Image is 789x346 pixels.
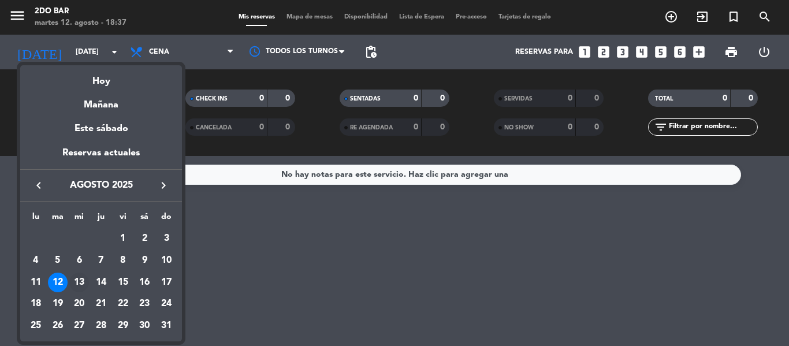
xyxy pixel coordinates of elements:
[157,251,176,270] div: 10
[26,251,46,270] div: 4
[112,271,134,293] td: 15 de agosto de 2025
[113,273,133,292] div: 15
[48,295,68,314] div: 19
[90,271,112,293] td: 14 de agosto de 2025
[135,273,154,292] div: 16
[25,250,47,271] td: 4 de agosto de 2025
[134,210,156,228] th: sábado
[91,251,111,270] div: 7
[113,251,133,270] div: 8
[25,271,47,293] td: 11 de agosto de 2025
[25,228,112,250] td: AGO.
[47,293,69,315] td: 19 de agosto de 2025
[69,273,89,292] div: 13
[90,315,112,337] td: 28 de agosto de 2025
[68,250,90,271] td: 6 de agosto de 2025
[157,178,170,192] i: keyboard_arrow_right
[47,210,69,228] th: martes
[91,273,111,292] div: 14
[90,250,112,271] td: 7 de agosto de 2025
[68,210,90,228] th: miércoles
[155,210,177,228] th: domingo
[135,316,154,336] div: 30
[113,229,133,248] div: 1
[134,315,156,337] td: 30 de agosto de 2025
[25,315,47,337] td: 25 de agosto de 2025
[112,210,134,228] th: viernes
[48,251,68,270] div: 5
[157,295,176,314] div: 24
[47,271,69,293] td: 12 de agosto de 2025
[69,316,89,336] div: 27
[20,65,182,89] div: Hoy
[47,315,69,337] td: 26 de agosto de 2025
[135,295,154,314] div: 23
[20,89,182,113] div: Mañana
[155,250,177,271] td: 10 de agosto de 2025
[112,293,134,315] td: 22 de agosto de 2025
[32,178,46,192] i: keyboard_arrow_left
[134,228,156,250] td: 2 de agosto de 2025
[68,271,90,293] td: 13 de agosto de 2025
[157,316,176,336] div: 31
[48,316,68,336] div: 26
[134,293,156,315] td: 23 de agosto de 2025
[113,316,133,336] div: 29
[90,293,112,315] td: 21 de agosto de 2025
[25,210,47,228] th: lunes
[155,271,177,293] td: 17 de agosto de 2025
[135,229,154,248] div: 2
[91,316,111,336] div: 28
[26,273,46,292] div: 11
[25,293,47,315] td: 18 de agosto de 2025
[112,315,134,337] td: 29 de agosto de 2025
[134,250,156,271] td: 9 de agosto de 2025
[68,293,90,315] td: 20 de agosto de 2025
[26,295,46,314] div: 18
[157,273,176,292] div: 17
[69,295,89,314] div: 20
[69,251,89,270] div: 6
[48,273,68,292] div: 12
[28,178,49,193] button: keyboard_arrow_left
[91,295,111,314] div: 21
[47,250,69,271] td: 5 de agosto de 2025
[20,146,182,169] div: Reservas actuales
[157,229,176,248] div: 3
[112,250,134,271] td: 8 de agosto de 2025
[49,178,153,193] span: agosto 2025
[153,178,174,193] button: keyboard_arrow_right
[90,210,112,228] th: jueves
[155,293,177,315] td: 24 de agosto de 2025
[113,295,133,314] div: 22
[155,228,177,250] td: 3 de agosto de 2025
[112,228,134,250] td: 1 de agosto de 2025
[68,315,90,337] td: 27 de agosto de 2025
[26,316,46,336] div: 25
[155,315,177,337] td: 31 de agosto de 2025
[135,251,154,270] div: 9
[134,271,156,293] td: 16 de agosto de 2025
[20,113,182,145] div: Este sábado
